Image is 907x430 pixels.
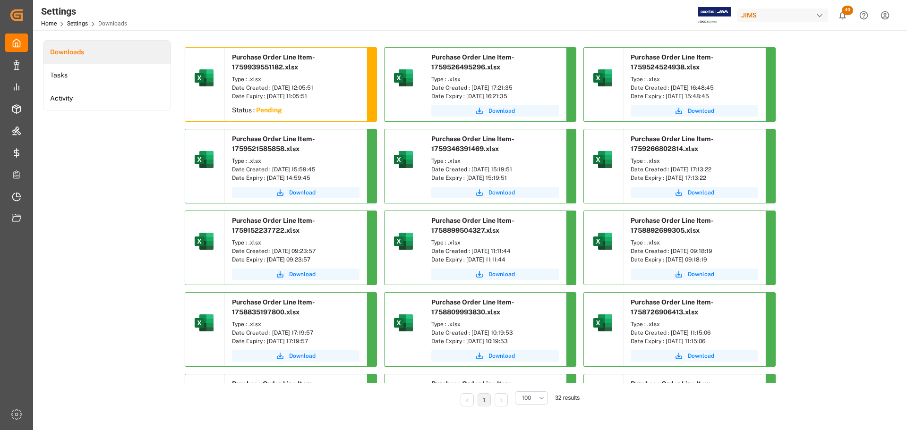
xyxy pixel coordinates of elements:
[631,92,758,101] div: Date Expiry : [DATE] 15:48:45
[43,41,171,64] a: Downloads
[225,103,367,120] div: Status :
[232,135,315,152] span: Purchase Order Line Item-1759521585858.xlsx
[232,350,359,362] button: Download
[232,247,359,255] div: Date Created : [DATE] 09:23:57
[41,4,127,18] div: Settings
[488,270,515,278] span: Download
[392,148,415,171] img: microsoft-excel-2019--v1.png
[488,107,515,115] span: Download
[478,393,491,406] li: 1
[392,230,415,253] img: microsoft-excel-2019--v1.png
[522,394,531,402] span: 100
[431,269,559,280] button: Download
[289,270,316,278] span: Download
[488,352,515,360] span: Download
[232,380,315,397] span: Purchase Order Line Item-1758720821052.xlsx
[631,320,758,329] div: Type : .xlsx
[631,53,714,71] span: Purchase Order Line Item-1759524524938.xlsx
[232,269,359,280] button: Download
[631,174,758,182] div: Date Expiry : [DATE] 17:13:22
[842,6,853,15] span: 49
[41,20,57,27] a: Home
[631,217,714,234] span: Purchase Order Line Item-1758892699305.xlsx
[392,67,415,89] img: microsoft-excel-2019--v1.png
[232,255,359,264] div: Date Expiry : [DATE] 09:23:57
[631,329,758,337] div: Date Created : [DATE] 11:15:06
[688,352,714,360] span: Download
[853,5,874,26] button: Help Center
[232,298,315,316] span: Purchase Order Line Item-1758835197800.xlsx
[431,135,514,152] span: Purchase Order Line Item-1759346391469.xlsx
[737,6,832,24] button: JIMS
[232,320,359,329] div: Type : .xlsx
[431,157,559,165] div: Type : .xlsx
[631,187,758,198] button: Download
[631,269,758,280] button: Download
[431,329,559,337] div: Date Created : [DATE] 10:19:53
[431,238,559,247] div: Type : .xlsx
[591,67,614,89] img: microsoft-excel-2019--v1.png
[461,393,474,406] li: Previous Page
[232,157,359,165] div: Type : .xlsx
[431,380,514,397] span: Purchase Order Line Item-1758661748127.xlsx
[193,312,215,334] img: microsoft-excel-2019--v1.png
[631,105,758,117] button: Download
[193,67,215,89] img: microsoft-excel-2019--v1.png
[431,53,514,71] span: Purchase Order Line Item-1759526495296.xlsx
[43,87,171,110] a: Activity
[256,106,282,114] sapn: Pending
[832,5,853,26] button: show 49 new notifications
[631,247,758,255] div: Date Created : [DATE] 09:18:19
[483,397,486,404] a: 1
[631,84,758,92] div: Date Created : [DATE] 16:48:45
[431,174,559,182] div: Date Expiry : [DATE] 15:19:51
[688,270,714,278] span: Download
[631,75,758,84] div: Type : .xlsx
[232,92,359,101] div: Date Expiry : [DATE] 11:05:51
[431,217,514,234] span: Purchase Order Line Item-1758899504327.xlsx
[631,165,758,174] div: Date Created : [DATE] 17:13:22
[193,230,215,253] img: microsoft-excel-2019--v1.png
[67,20,88,27] a: Settings
[232,187,359,198] button: Download
[631,255,758,264] div: Date Expiry : [DATE] 09:18:19
[591,230,614,253] img: microsoft-excel-2019--v1.png
[232,329,359,337] div: Date Created : [DATE] 17:19:57
[631,380,714,397] span: Purchase Order Line Item-1758567691304.xlsx
[431,84,559,92] div: Date Created : [DATE] 17:21:35
[289,188,316,197] span: Download
[431,165,559,174] div: Date Created : [DATE] 15:19:51
[431,187,559,198] button: Download
[43,64,171,87] a: Tasks
[431,105,559,117] button: Download
[392,312,415,334] img: microsoft-excel-2019--v1.png
[232,165,359,174] div: Date Created : [DATE] 15:59:45
[631,350,758,362] button: Download
[431,350,559,362] button: Download
[495,393,508,406] li: Next Page
[232,75,359,84] div: Type : .xlsx
[431,92,559,101] div: Date Expiry : [DATE] 16:21:35
[631,157,758,165] div: Type : .xlsx
[431,247,559,255] div: Date Created : [DATE] 11:11:44
[193,148,215,171] img: microsoft-excel-2019--v1.png
[631,238,758,247] div: Type : .xlsx
[289,352,316,360] span: Download
[431,255,559,264] div: Date Expiry : [DATE] 11:11:44
[698,7,731,24] img: Exertis%20JAM%20-%20Email%20Logo.jpg_1722504956.jpg
[631,135,714,152] span: Purchase Order Line Item-1759266802814.xlsx
[431,320,559,329] div: Type : .xlsx
[488,188,515,197] span: Download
